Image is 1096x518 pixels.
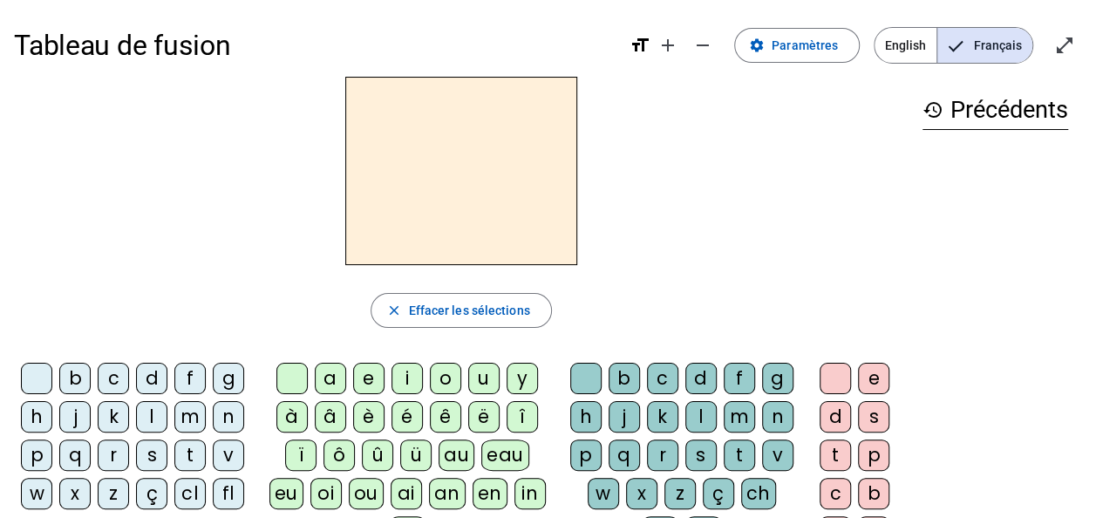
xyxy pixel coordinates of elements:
[391,478,422,509] div: ai
[385,303,401,318] mat-icon: close
[507,401,538,433] div: î
[820,478,851,509] div: c
[609,440,640,471] div: q
[349,478,384,509] div: ou
[734,28,860,63] button: Paramètres
[213,440,244,471] div: v
[430,401,461,433] div: ê
[588,478,619,509] div: w
[692,35,713,56] mat-icon: remove
[650,28,685,63] button: Augmenter la taille de la police
[657,35,678,56] mat-icon: add
[269,478,303,509] div: eu
[21,478,52,509] div: w
[285,440,317,471] div: ï
[703,478,734,509] div: ç
[762,440,793,471] div: v
[353,401,385,433] div: è
[362,440,393,471] div: û
[136,363,167,394] div: d
[430,363,461,394] div: o
[213,478,244,509] div: fl
[630,35,650,56] mat-icon: format_size
[353,363,385,394] div: e
[136,401,167,433] div: l
[685,401,717,433] div: l
[174,401,206,433] div: m
[174,478,206,509] div: cl
[772,35,838,56] span: Paramètres
[371,293,551,328] button: Effacer les sélections
[1047,28,1082,63] button: Entrer en plein écran
[724,401,755,433] div: m
[858,363,889,394] div: e
[922,99,943,120] mat-icon: history
[136,478,167,509] div: ç
[609,363,640,394] div: b
[391,363,423,394] div: i
[664,478,696,509] div: z
[98,440,129,471] div: r
[481,440,529,471] div: eau
[439,440,474,471] div: au
[724,440,755,471] div: t
[400,440,432,471] div: ü
[174,440,206,471] div: t
[408,300,529,321] span: Effacer les sélections
[820,440,851,471] div: t
[98,401,129,433] div: k
[213,401,244,433] div: n
[647,440,678,471] div: r
[626,478,657,509] div: x
[570,401,602,433] div: h
[310,478,342,509] div: oi
[276,401,308,433] div: à
[685,363,717,394] div: d
[724,363,755,394] div: f
[570,440,602,471] div: p
[762,401,793,433] div: n
[875,28,936,63] span: English
[468,401,500,433] div: ë
[315,401,346,433] div: â
[468,363,500,394] div: u
[21,440,52,471] div: p
[858,401,889,433] div: s
[59,401,91,433] div: j
[749,37,765,53] mat-icon: settings
[98,363,129,394] div: c
[98,478,129,509] div: z
[323,440,355,471] div: ô
[820,401,851,433] div: d
[647,401,678,433] div: k
[647,363,678,394] div: c
[507,363,538,394] div: y
[685,28,720,63] button: Diminuer la taille de la police
[937,28,1032,63] span: Français
[473,478,507,509] div: en
[874,27,1033,64] mat-button-toggle-group: Language selection
[741,478,776,509] div: ch
[685,440,717,471] div: s
[762,363,793,394] div: g
[174,363,206,394] div: f
[922,91,1068,130] h3: Précédents
[213,363,244,394] div: g
[391,401,423,433] div: é
[514,478,546,509] div: in
[858,478,889,509] div: b
[136,440,167,471] div: s
[1054,35,1075,56] mat-icon: open_in_full
[429,478,466,509] div: an
[59,440,91,471] div: q
[609,401,640,433] div: j
[59,478,91,509] div: x
[315,363,346,394] div: a
[858,440,889,471] div: p
[14,17,616,73] h1: Tableau de fusion
[21,401,52,433] div: h
[59,363,91,394] div: b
